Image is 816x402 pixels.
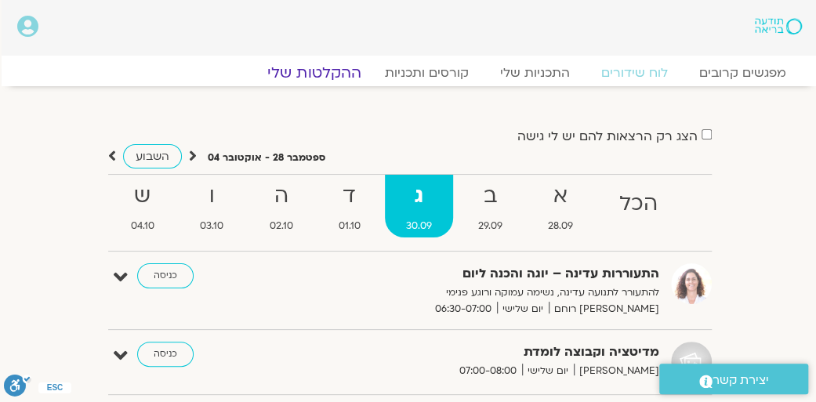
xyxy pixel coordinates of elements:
[248,179,314,214] strong: ה
[137,342,194,367] a: כניסה
[597,187,678,222] strong: הכל
[713,370,769,391] span: יצירת קשר
[179,175,245,237] a: ו03.10
[110,179,176,214] strong: ש
[456,175,523,237] a: ב29.09
[586,65,684,81] a: לוח שידורים
[454,363,522,379] span: 07:00-08:00
[527,175,594,237] a: א28.09
[317,179,382,214] strong: ד
[385,179,453,214] strong: ג
[659,364,808,394] a: יצירת קשר
[574,363,659,379] span: [PERSON_NAME]
[322,342,659,363] strong: מדיטציה וקבוצה לומדת
[527,218,594,234] span: 28.09
[17,65,802,81] nav: Menu
[110,175,176,237] a: ש04.10
[110,218,176,234] span: 04.10
[385,175,453,237] a: ג30.09
[430,301,497,317] span: 06:30-07:00
[248,63,380,82] a: ההקלטות שלי
[317,218,382,234] span: 01.10
[385,218,453,234] span: 30.09
[549,301,659,317] span: [PERSON_NAME] רוחם
[684,65,802,81] a: מפגשים קרובים
[597,175,678,237] a: הכל
[517,129,698,143] label: הצג רק הרצאות להם יש לי גישה
[248,175,314,237] a: ה02.10
[522,363,574,379] span: יום שלישי
[322,263,659,284] strong: התעוררות עדינה – יוגה והכנה ליום
[484,65,586,81] a: התכניות שלי
[369,65,484,81] a: קורסים ותכניות
[456,179,523,214] strong: ב
[497,301,549,317] span: יום שלישי
[322,284,659,301] p: להתעורר לתנועה עדינה, נשימה עמוקה ורוגע פנימי
[527,179,594,214] strong: א
[208,150,325,166] p: ספטמבר 28 - אוקטובר 04
[317,175,382,237] a: ד01.10
[137,263,194,288] a: כניסה
[456,218,523,234] span: 29.09
[248,218,314,234] span: 02.10
[136,149,169,164] span: השבוע
[179,179,245,214] strong: ו
[123,144,182,168] a: השבוע
[179,218,245,234] span: 03.10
